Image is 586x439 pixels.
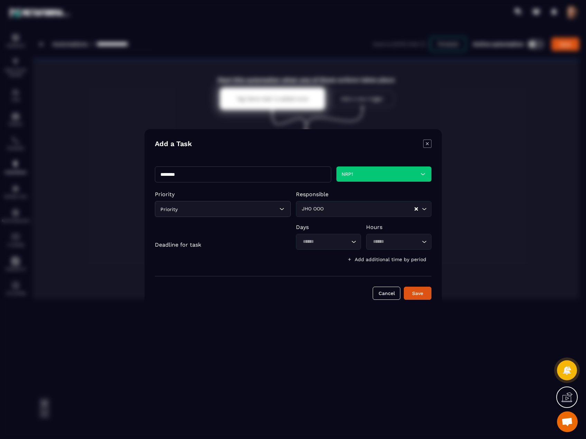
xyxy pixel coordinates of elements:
[355,256,426,263] span: Add additional time by period
[557,411,578,432] div: Open chat
[325,205,414,213] input: Search for option
[155,241,201,248] p: Deadline for task
[155,140,192,149] h4: Add a Task
[296,191,431,198] p: Responsible
[296,234,361,250] div: Search for option
[296,201,431,217] div: Search for option
[155,191,291,198] p: Priority
[371,238,420,246] input: Search for option
[415,206,418,211] button: Clear Selected
[342,171,353,177] span: NRP1
[404,287,431,300] button: Save
[366,224,431,230] p: Hours
[366,234,431,250] div: Search for option
[373,287,400,300] button: Cancel
[342,253,431,266] button: Add additional time by period
[300,205,325,213] span: JHO OOO
[300,238,350,246] input: Search for option
[296,224,361,230] p: Days
[160,206,178,212] span: Priority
